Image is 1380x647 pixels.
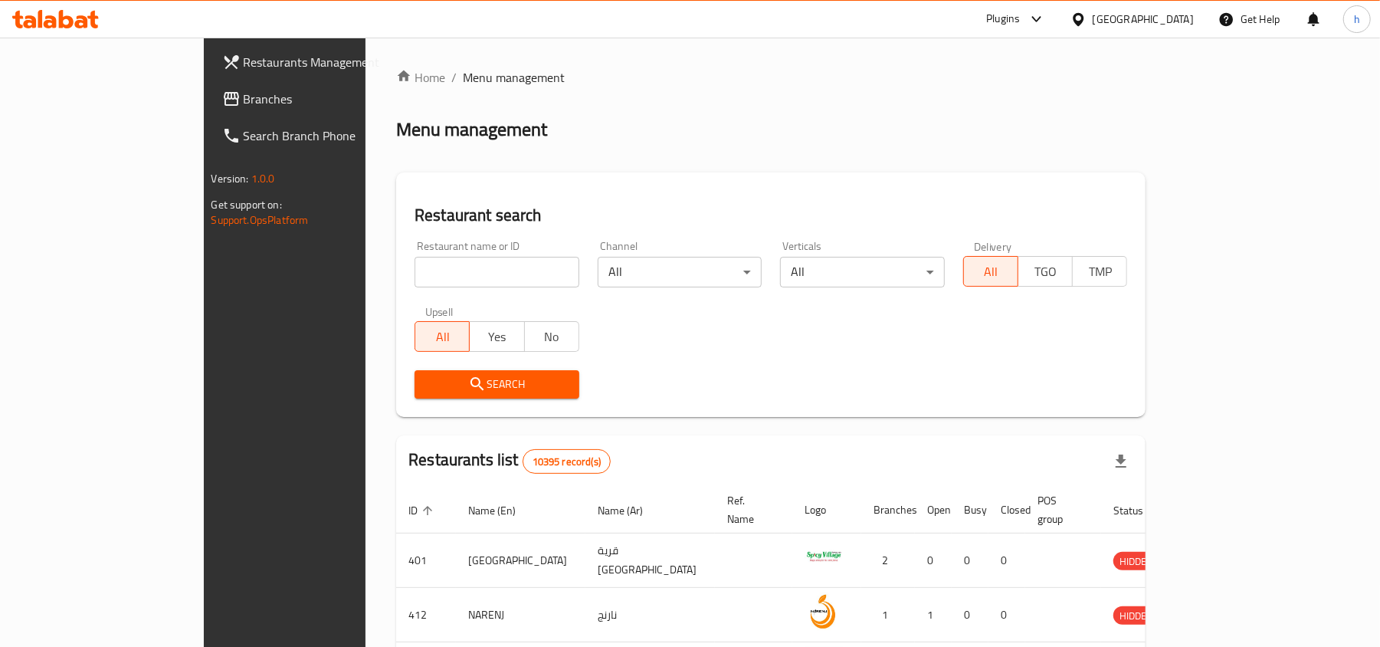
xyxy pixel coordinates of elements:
[523,455,610,469] span: 10395 record(s)
[456,588,585,642] td: NARENJ
[408,448,611,474] h2: Restaurants list
[915,588,952,642] td: 1
[427,375,567,394] span: Search
[915,534,952,588] td: 0
[1093,11,1194,28] div: [GEOGRAPHIC_DATA]
[244,53,422,71] span: Restaurants Management
[468,501,536,520] span: Name (En)
[211,195,282,215] span: Get support on:
[244,126,422,145] span: Search Branch Phone
[861,534,915,588] td: 2
[861,487,915,534] th: Branches
[963,256,1018,287] button: All
[1103,443,1139,480] div: Export file
[211,210,309,230] a: Support.OpsPlatform
[780,257,945,287] div: All
[415,321,470,352] button: All
[415,257,579,287] input: Search for restaurant name or ID..
[1079,261,1121,283] span: TMP
[396,117,547,142] h2: Menu management
[970,261,1012,283] span: All
[476,326,518,348] span: Yes
[523,449,611,474] div: Total records count
[1113,501,1163,520] span: Status
[244,90,422,108] span: Branches
[1113,552,1159,570] div: HIDDEN
[1354,11,1360,28] span: h
[210,44,434,80] a: Restaurants Management
[805,538,843,576] img: Spicy Village
[251,169,275,189] span: 1.0.0
[598,257,762,287] div: All
[463,68,565,87] span: Menu management
[952,534,988,588] td: 0
[988,534,1025,588] td: 0
[210,117,434,154] a: Search Branch Phone
[805,593,843,631] img: NARENJ
[988,487,1025,534] th: Closed
[1018,256,1073,287] button: TGO
[598,501,663,520] span: Name (Ar)
[585,588,715,642] td: نارنج
[415,370,579,399] button: Search
[952,588,988,642] td: 0
[531,326,573,348] span: No
[210,80,434,117] a: Branches
[1037,491,1083,528] span: POS group
[727,491,774,528] span: Ref. Name
[988,588,1025,642] td: 0
[524,321,579,352] button: No
[421,326,464,348] span: All
[986,10,1020,28] div: Plugins
[1072,256,1127,287] button: TMP
[861,588,915,642] td: 1
[585,534,715,588] td: قرية [GEOGRAPHIC_DATA]
[1113,607,1159,625] span: HIDDEN
[469,321,524,352] button: Yes
[974,241,1012,251] label: Delivery
[456,534,585,588] td: [GEOGRAPHIC_DATA]
[792,487,861,534] th: Logo
[408,501,438,520] span: ID
[1113,553,1159,570] span: HIDDEN
[915,487,952,534] th: Open
[425,306,454,317] label: Upsell
[211,169,249,189] span: Version:
[396,68,1146,87] nav: breadcrumb
[415,204,1127,227] h2: Restaurant search
[451,68,457,87] li: /
[1024,261,1067,283] span: TGO
[952,487,988,534] th: Busy
[1113,606,1159,625] div: HIDDEN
